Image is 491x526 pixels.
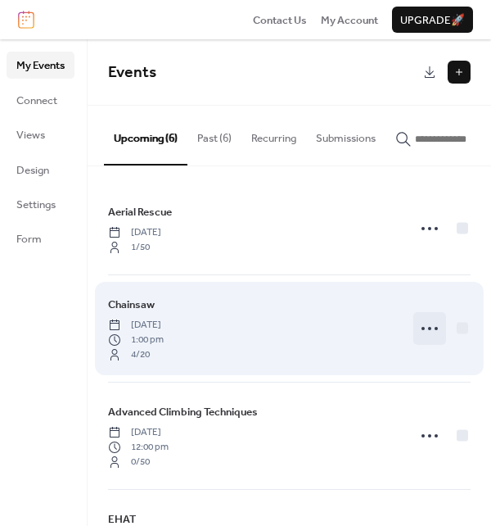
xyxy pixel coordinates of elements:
[321,12,378,29] span: My Account
[16,57,65,74] span: My Events
[108,203,172,221] a: Aerial Rescue
[16,127,45,143] span: Views
[400,12,465,29] span: Upgrade 🚀
[253,11,307,28] a: Contact Us
[108,204,172,220] span: Aerial Rescue
[108,297,155,313] span: Chainsaw
[187,106,241,163] button: Past (6)
[7,191,74,217] a: Settings
[321,11,378,28] a: My Account
[108,318,164,333] span: [DATE]
[108,225,161,240] span: [DATE]
[16,162,49,179] span: Design
[18,11,34,29] img: logo
[108,333,164,347] span: 1:00 pm
[253,12,307,29] span: Contact Us
[16,197,56,213] span: Settings
[306,106,385,163] button: Submissions
[7,121,74,147] a: Views
[241,106,306,163] button: Recurring
[7,156,74,183] a: Design
[131,347,150,362] span: 4 / 20
[131,455,150,469] span: 0 / 50
[7,87,74,113] a: Connect
[108,57,156,88] span: Events
[108,440,169,455] span: 12:00 pm
[108,403,258,421] a: Advanced Climbing Techniques
[108,296,155,314] a: Chainsaw
[16,231,42,247] span: Form
[104,106,187,165] button: Upcoming (6)
[131,240,150,255] span: 1 / 50
[16,93,57,109] span: Connect
[392,7,473,33] button: Upgrade🚀
[7,52,74,78] a: My Events
[7,225,74,252] a: Form
[108,404,258,420] span: Advanced Climbing Techniques
[108,425,169,440] span: [DATE]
